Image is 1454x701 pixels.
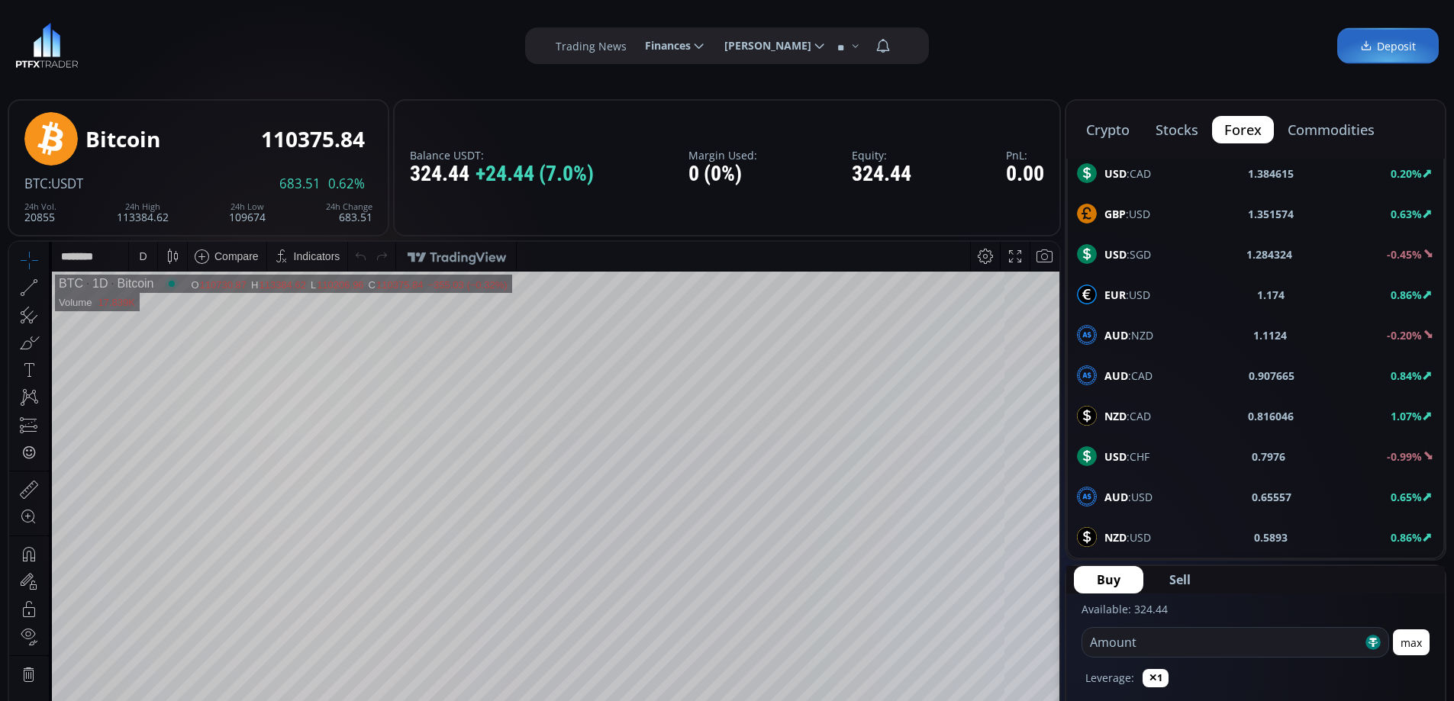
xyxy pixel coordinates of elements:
[1146,566,1214,593] button: Sell
[285,8,331,21] div: Indicators
[688,162,757,186] div: 0 (0%)
[301,37,308,49] div: L
[1104,288,1126,302] b: EUR
[48,175,83,192] span: :USDT
[1104,409,1127,423] b: NZD
[996,613,1011,625] div: log
[191,37,237,49] div: 110730.87
[1104,247,1127,262] b: USD
[326,202,372,223] div: 683.51
[1104,529,1151,545] span: :USD
[117,202,169,223] div: 113384.62
[1248,408,1294,424] b: 0.816046
[1257,287,1285,303] b: 1.174
[410,150,594,161] label: Balance USDT:
[1104,327,1153,343] span: :NZD
[871,605,955,634] button: 17:49:31 (UTC)
[1212,116,1274,143] button: forex
[1104,207,1126,221] b: GBP
[1104,328,1128,342] b: AUD
[969,605,991,634] div: Toggle Percentage
[1143,116,1211,143] button: stocks
[85,127,160,151] div: Bitcoin
[326,202,372,211] div: 24h Change
[172,613,185,625] div: 1d
[14,204,26,218] div: 
[98,35,144,49] div: Bitcoin
[634,31,691,61] span: Finances
[1252,489,1291,505] b: 0.65557
[1387,247,1422,262] b: -0.45%
[1391,166,1422,181] b: 0.20%
[714,31,811,61] span: [PERSON_NAME]
[205,8,250,21] div: Compare
[1143,669,1169,687] button: ✕1
[55,613,66,625] div: 5y
[688,150,757,161] label: Margin Used:
[852,150,911,161] label: Equity:
[359,37,367,49] div: C
[1391,368,1422,383] b: 0.84%
[1391,409,1422,423] b: 1.07%
[1104,368,1128,383] b: AUD
[1253,327,1287,343] b: 1.1124
[24,175,48,192] span: BTC
[35,569,42,590] div: Hide Drawings Toolbar
[852,162,911,186] div: 324.44
[1006,150,1044,161] label: PnL:
[410,162,594,186] div: 324.44
[1337,28,1439,64] a: Deposit
[1097,571,1120,589] span: Buy
[1360,38,1416,54] span: Deposit
[1169,571,1191,589] span: Sell
[418,37,498,49] div: −355.03 (−0.32%)
[1391,288,1422,302] b: 0.86%
[24,202,56,211] div: 24h Vol.
[367,37,414,49] div: 110375.84
[1104,490,1128,504] b: AUD
[1104,449,1127,464] b: USD
[156,35,169,49] div: Market open
[1074,566,1143,593] button: Buy
[229,202,266,223] div: 109674
[229,202,266,211] div: 24h Low
[117,202,169,211] div: 24h High
[1254,529,1288,545] b: 0.5893
[250,37,296,49] div: 113384.62
[1104,449,1149,465] span: :CHF
[1249,368,1294,384] b: 0.907665
[24,202,56,223] div: 20855
[876,613,949,625] span: 17:49:31 (UTC)
[1006,162,1044,186] div: 0.00
[182,37,190,49] div: O
[99,613,114,625] div: 3m
[1074,116,1142,143] button: crypto
[556,38,627,54] label: Trading News
[1104,246,1151,262] span: :SGD
[1104,206,1150,222] span: :USD
[1016,605,1047,634] div: Toggle Auto Scale
[1104,489,1153,505] span: :USD
[150,613,163,625] div: 5d
[279,177,321,191] span: 683.51
[1021,613,1042,625] div: auto
[308,37,354,49] div: 110206.96
[124,613,139,625] div: 1m
[1387,449,1422,464] b: -0.99%
[1252,449,1285,465] b: 0.7976
[476,162,594,186] span: +24.44 (7.0%)
[261,127,365,151] div: 110375.84
[50,55,82,66] div: Volume
[1104,408,1151,424] span: :CAD
[991,605,1016,634] div: Toggle Log Scale
[1104,166,1151,182] span: :CAD
[74,35,98,49] div: 1D
[1104,166,1127,181] b: USD
[1391,207,1422,221] b: 0.63%
[15,23,79,69] img: LOGO
[1275,116,1387,143] button: commodities
[1391,530,1422,545] b: 0.86%
[1104,530,1127,545] b: NZD
[1391,490,1422,504] b: 0.65%
[328,177,365,191] span: 0.62%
